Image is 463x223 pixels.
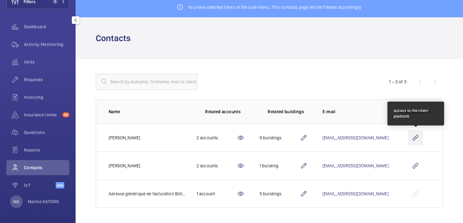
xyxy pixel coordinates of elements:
[268,109,304,115] p: Related buildings
[24,112,60,118] span: Insurance items
[197,191,237,197] div: 1 account
[109,109,186,115] p: Name
[323,163,389,168] a: [EMAIL_ADDRESS][DOMAIN_NAME]
[260,135,300,141] div: 9 buildings
[24,24,69,30] span: Dashboard
[24,164,69,171] span: Contacts
[13,198,19,205] p: MA
[394,108,438,119] div: Access to the client platform
[389,79,407,85] div: 1 – 3 of 3
[24,41,69,47] span: Activity Monitoring
[260,191,300,197] div: 5 buildings
[197,163,237,169] div: 2 accounts
[24,76,69,83] span: Requests
[197,135,237,141] div: 2 accounts
[24,129,69,136] span: Questions
[24,59,69,65] span: Units
[62,112,69,117] span: 58
[96,32,134,44] h1: Contacts
[205,109,241,115] p: Related accounts
[24,182,56,188] span: IoT
[109,191,186,197] p: Adresse générique de facturation Billing
[56,182,64,188] span: Beta
[323,191,389,196] a: [EMAIL_ADDRESS][DOMAIN_NAME]
[28,198,59,205] p: Marine ASTORG
[323,109,389,115] p: E-mail
[24,94,69,100] span: Invoicing
[24,147,69,153] span: Reports
[96,74,197,90] input: Search by lastname, firstname, mail or client
[260,163,300,169] div: 1 building
[323,135,389,140] a: [EMAIL_ADDRESS][DOMAIN_NAME]
[109,163,140,169] p: [PERSON_NAME]
[109,135,140,141] p: [PERSON_NAME]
